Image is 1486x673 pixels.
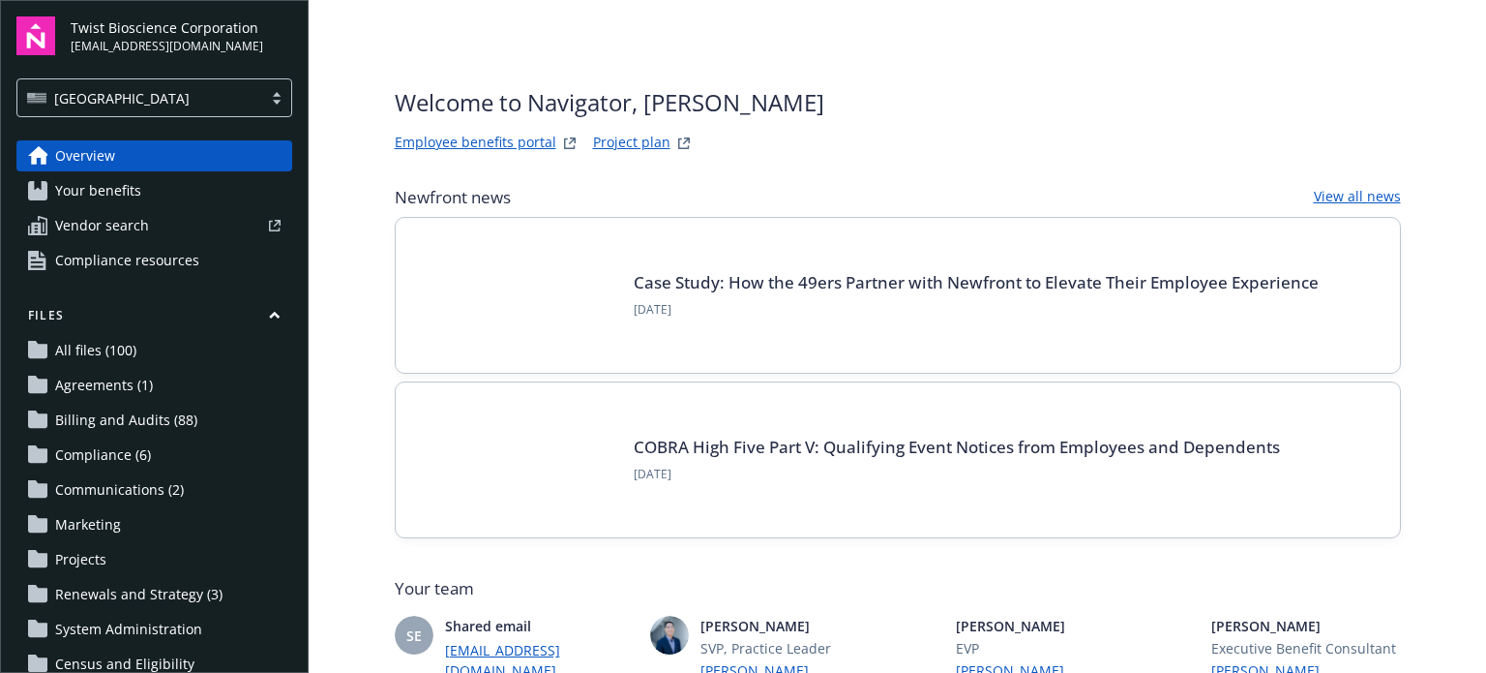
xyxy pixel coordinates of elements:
a: striveWebsite [558,132,581,155]
span: [EMAIL_ADDRESS][DOMAIN_NAME] [71,38,263,55]
button: Twist Bioscience Corporation[EMAIL_ADDRESS][DOMAIN_NAME] [71,16,292,55]
span: System Administration [55,614,202,645]
span: SE [406,626,422,646]
a: System Administration [16,614,292,645]
span: [PERSON_NAME] [956,616,1145,636]
span: [GEOGRAPHIC_DATA] [54,88,190,108]
a: All files (100) [16,335,292,366]
a: COBRA High Five Part V: Qualifying Event Notices from Employees and Dependents [634,436,1280,458]
a: View all news [1314,186,1401,209]
span: Twist Bioscience Corporation [71,17,263,38]
span: Your benefits [55,175,141,206]
a: Billing and Audits (88) [16,405,292,436]
a: Projects [16,544,292,575]
span: Welcome to Navigator , [PERSON_NAME] [395,85,824,120]
span: Executive Benefit Consultant [1211,638,1401,658]
span: Agreements (1) [55,370,153,401]
a: Compliance (6) [16,440,292,471]
span: Vendor search [55,210,149,241]
a: Vendor search [16,210,292,241]
img: photo [906,616,944,655]
img: photo [1161,616,1200,655]
a: projectPlanWebsite [672,132,696,155]
a: Project plan [593,132,670,155]
span: Marketing [55,509,121,540]
img: Card Image - INSIGHTS copy.png [427,249,610,342]
span: Overview [55,140,115,171]
a: Agreements (1) [16,370,292,401]
a: Your benefits [16,175,292,206]
span: [PERSON_NAME] [1211,616,1401,636]
img: navigator-logo.svg [16,16,55,55]
a: Communications (2) [16,474,292,505]
img: BLOG-Card Image - Compliance - COBRA High Five Pt 5 - 09-11-25.jpg [427,413,610,506]
span: [PERSON_NAME] [700,616,890,636]
a: Renewals and Strategy (3) [16,579,292,610]
button: Files [16,307,292,331]
span: Compliance (6) [55,440,151,471]
span: [DATE] [634,301,1319,319]
span: Renewals and Strategy (3) [55,579,223,610]
span: Communications (2) [55,474,184,505]
span: Billing and Audits (88) [55,405,197,436]
span: Projects [55,544,106,575]
a: Marketing [16,509,292,540]
span: [DATE] [634,466,1280,483]
a: Case Study: How the 49ers Partner with Newfront to Elevate Their Employee Experience [634,271,1319,293]
span: EVP [956,638,1145,658]
a: Employee benefits portal [395,132,556,155]
span: SVP, Practice Leader [700,638,890,658]
img: photo [650,616,689,655]
span: Shared email [445,616,635,636]
a: Compliance resources [16,245,292,276]
span: Compliance resources [55,245,199,276]
span: Your team [395,577,1401,600]
span: Newfront news [395,186,511,209]
a: Overview [16,140,292,171]
span: [GEOGRAPHIC_DATA] [27,88,253,108]
span: All files (100) [55,335,136,366]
